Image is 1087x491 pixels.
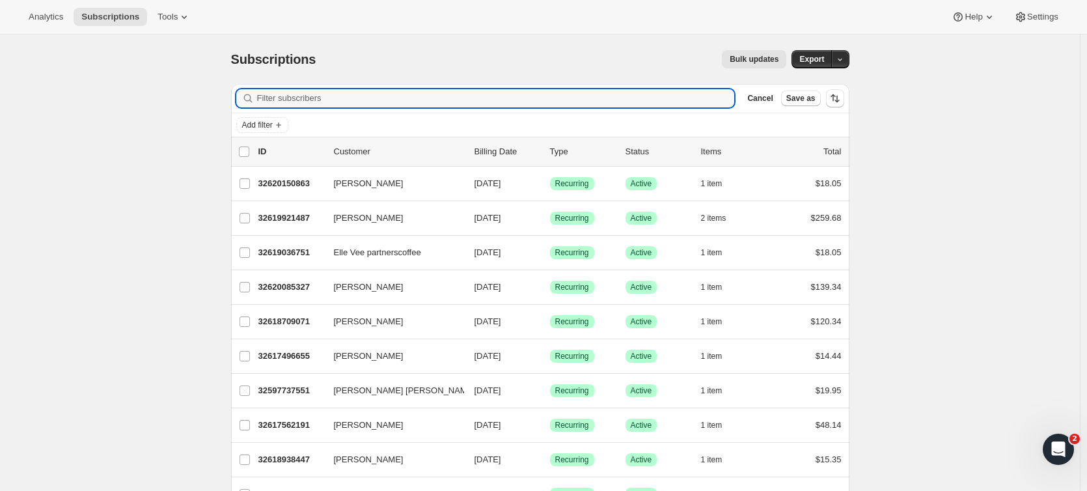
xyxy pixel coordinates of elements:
[258,350,323,363] p: 32617496655
[475,351,501,361] span: [DATE]
[701,382,737,400] button: 1 item
[334,145,464,158] p: Customer
[334,246,421,259] span: Elle Vee partnerscoffee
[258,145,323,158] p: ID
[242,120,273,130] span: Add filter
[258,451,842,469] div: 32618938447[PERSON_NAME][DATE]SuccessRecurringSuccessActive1 item$15.35
[626,145,691,158] p: Status
[701,347,737,365] button: 1 item
[334,350,404,363] span: [PERSON_NAME]
[150,8,199,26] button: Tools
[701,247,722,258] span: 1 item
[701,316,722,327] span: 1 item
[550,145,615,158] div: Type
[701,209,741,227] button: 2 items
[326,173,456,194] button: [PERSON_NAME]
[258,175,842,193] div: 32620150863[PERSON_NAME][DATE]SuccessRecurringSuccessActive1 item$18.05
[334,453,404,466] span: [PERSON_NAME]
[258,209,842,227] div: 32619921487[PERSON_NAME][DATE]SuccessRecurringSuccessActive2 items$259.68
[701,451,737,469] button: 1 item
[1027,12,1058,22] span: Settings
[475,386,501,395] span: [DATE]
[631,351,652,361] span: Active
[326,311,456,332] button: [PERSON_NAME]
[258,278,842,296] div: 32620085327[PERSON_NAME][DATE]SuccessRecurringSuccessActive1 item$139.34
[555,247,589,258] span: Recurring
[701,416,737,434] button: 1 item
[258,416,842,434] div: 32617562191[PERSON_NAME][DATE]SuccessRecurringSuccessActive1 item$48.14
[258,212,323,225] p: 32619921487
[326,415,456,436] button: [PERSON_NAME]
[258,315,323,328] p: 32618709071
[326,242,456,263] button: Elle Vee partnerscoffee
[799,54,824,64] span: Export
[29,12,63,22] span: Analytics
[747,93,773,104] span: Cancel
[742,91,778,106] button: Cancel
[258,246,323,259] p: 32619036751
[823,145,841,158] p: Total
[631,316,652,327] span: Active
[816,420,842,430] span: $48.14
[701,145,766,158] div: Items
[701,386,722,396] span: 1 item
[555,351,589,361] span: Recurring
[475,145,540,158] p: Billing Date
[701,282,722,292] span: 1 item
[326,346,456,367] button: [PERSON_NAME]
[816,178,842,188] span: $18.05
[811,316,842,326] span: $120.34
[730,54,778,64] span: Bulk updates
[811,282,842,292] span: $139.34
[258,382,842,400] div: 32597737551[PERSON_NAME] [PERSON_NAME][DATE]SuccessRecurringSuccessActive1 item$19.95
[555,455,589,465] span: Recurring
[334,315,404,328] span: [PERSON_NAME]
[21,8,71,26] button: Analytics
[555,386,589,396] span: Recurring
[555,420,589,430] span: Recurring
[631,247,652,258] span: Active
[334,212,404,225] span: [PERSON_NAME]
[1069,434,1080,444] span: 2
[475,282,501,292] span: [DATE]
[1043,434,1074,465] iframe: Intercom live chat
[791,50,832,68] button: Export
[334,281,404,294] span: [PERSON_NAME]
[701,278,737,296] button: 1 item
[258,384,323,397] p: 32597737551
[631,213,652,223] span: Active
[811,213,842,223] span: $259.68
[258,347,842,365] div: 32617496655[PERSON_NAME][DATE]SuccessRecurringSuccessActive1 item$14.44
[631,455,652,465] span: Active
[816,386,842,395] span: $19.95
[326,208,456,229] button: [PERSON_NAME]
[965,12,982,22] span: Help
[258,453,323,466] p: 32618938447
[475,213,501,223] span: [DATE]
[258,281,323,294] p: 32620085327
[258,419,323,432] p: 32617562191
[258,145,842,158] div: IDCustomerBilling DateTypeStatusItemsTotal
[786,93,816,104] span: Save as
[701,244,737,262] button: 1 item
[631,420,652,430] span: Active
[475,178,501,188] span: [DATE]
[326,277,456,298] button: [PERSON_NAME]
[81,12,139,22] span: Subscriptions
[631,386,652,396] span: Active
[781,91,821,106] button: Save as
[231,52,316,66] span: Subscriptions
[722,50,786,68] button: Bulk updates
[475,316,501,326] span: [DATE]
[701,351,722,361] span: 1 item
[701,178,722,189] span: 1 item
[701,213,726,223] span: 2 items
[257,89,735,107] input: Filter subscribers
[555,282,589,292] span: Recurring
[475,247,501,257] span: [DATE]
[258,313,842,331] div: 32618709071[PERSON_NAME][DATE]SuccessRecurringSuccessActive1 item$120.34
[334,384,475,397] span: [PERSON_NAME] [PERSON_NAME]
[555,316,589,327] span: Recurring
[158,12,178,22] span: Tools
[236,117,288,133] button: Add filter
